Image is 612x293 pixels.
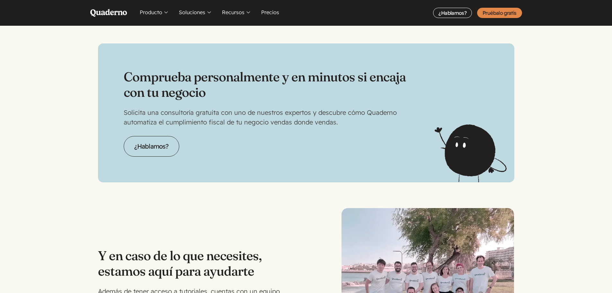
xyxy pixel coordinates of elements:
p: Solicita una consultoría gratuita con uno de nuestros expertos y descubre cómo Quaderno automatiz... [124,108,489,127]
h3: Y en caso de lo que necesites, estamos aquí para ayudarte [98,248,306,279]
a: Pruébalo gratis [477,8,522,18]
a: ¿Hablamos? [124,136,179,157]
a: ¿Hablamos? [433,8,472,18]
h2: Comprueba personalmente y en minutos si encaja con tu negocio [124,69,489,100]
